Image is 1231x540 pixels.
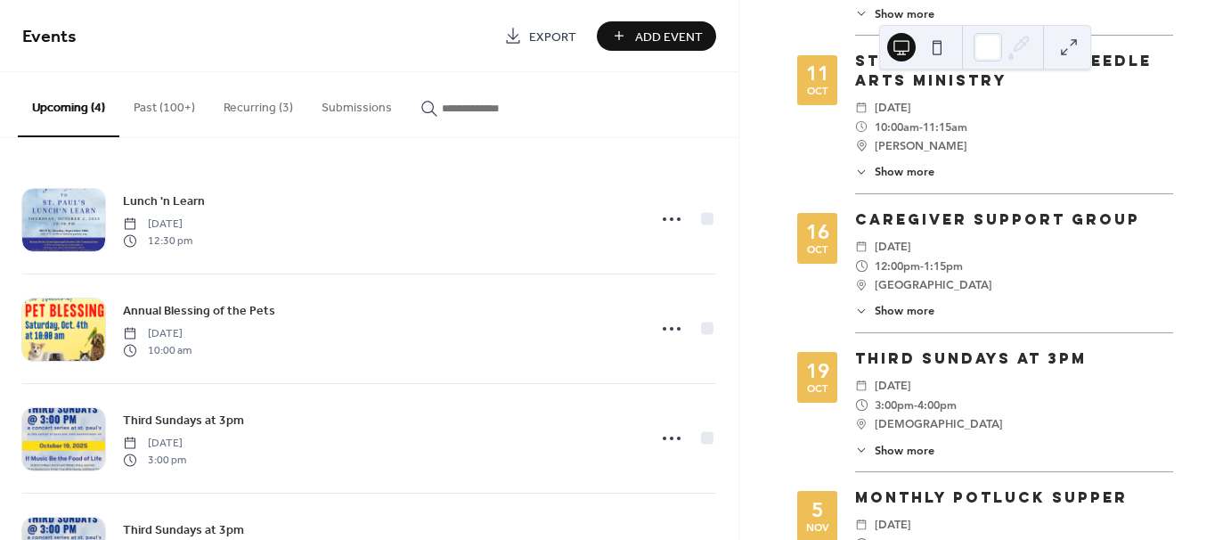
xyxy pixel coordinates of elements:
span: [DATE] [875,98,911,117]
span: Show more [875,163,934,180]
div: Oct [807,86,827,96]
button: ​Show more [855,163,934,180]
a: Annual Blessing of the Pets [123,300,275,321]
span: Third Sundays at 3pm [123,521,244,540]
div: ​ [855,163,868,180]
button: ​Show more [855,442,934,459]
div: ​ [855,237,868,256]
div: ​ [855,98,868,117]
span: [DATE] [875,376,911,395]
div: ​ [855,302,868,319]
a: Third Sundays at 3pm [123,410,244,430]
div: ​ [855,414,868,433]
div: ​ [855,257,868,275]
div: 11 [806,63,829,84]
span: [DEMOGRAPHIC_DATA] [875,414,1003,433]
a: Third Sundays at 3pm [123,520,244,540]
div: Nov [806,523,829,533]
div: 16 [806,222,829,242]
button: Upcoming (4) [18,72,119,137]
div: ​ [855,376,868,395]
div: ​ [855,5,868,22]
button: ​Show more [855,302,934,319]
span: Third Sundays at 3pm [123,412,244,430]
div: ​ [855,515,868,534]
a: Lunch 'n Learn [123,191,205,211]
div: ​ [855,396,868,414]
span: Show more [875,5,934,22]
span: Show more [875,442,934,459]
div: 19 [806,361,829,381]
button: ​Show more [855,5,934,22]
span: 10:00am [875,118,919,136]
span: Events [22,20,77,54]
div: Oct [807,245,827,255]
div: ​ [855,136,868,155]
div: ​ [855,442,868,459]
button: Add Event [597,21,716,51]
span: [DATE] [875,515,911,534]
div: 5 [811,500,823,520]
button: Submissions [307,72,406,135]
div: Third Sundays at 3pm [855,349,1173,369]
a: Export [491,21,590,51]
span: [DATE] [123,436,186,452]
div: Monthly Potluck Supper [855,488,1173,508]
span: - [914,396,917,414]
span: [GEOGRAPHIC_DATA] [875,275,992,294]
span: Export [529,28,576,46]
span: [DATE] [123,217,192,233]
span: 4:00pm [917,396,957,414]
div: Oct [807,384,827,394]
div: Caregiver Support Group [855,210,1173,230]
span: [DATE] [875,237,911,256]
span: 10:00 am [123,342,192,358]
span: Show more [875,302,934,319]
span: Annual Blessing of the Pets [123,302,275,321]
div: St. [PERSON_NAME]'s Needle Arts Ministry [855,52,1173,90]
button: Past (100+) [119,72,209,135]
span: 3:00 pm [123,452,186,468]
div: ​ [855,118,868,136]
span: 11:15am [923,118,967,136]
span: - [919,118,923,136]
span: Lunch 'n Learn [123,192,205,211]
span: 3:00pm [875,396,914,414]
div: ​ [855,275,868,294]
span: 12:00pm [875,257,920,275]
span: 1:15pm [924,257,963,275]
span: 12:30 pm [123,233,192,249]
span: [PERSON_NAME] [875,136,967,155]
span: Add Event [635,28,703,46]
span: - [920,257,924,275]
button: Recurring (3) [209,72,307,135]
span: [DATE] [123,326,192,342]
